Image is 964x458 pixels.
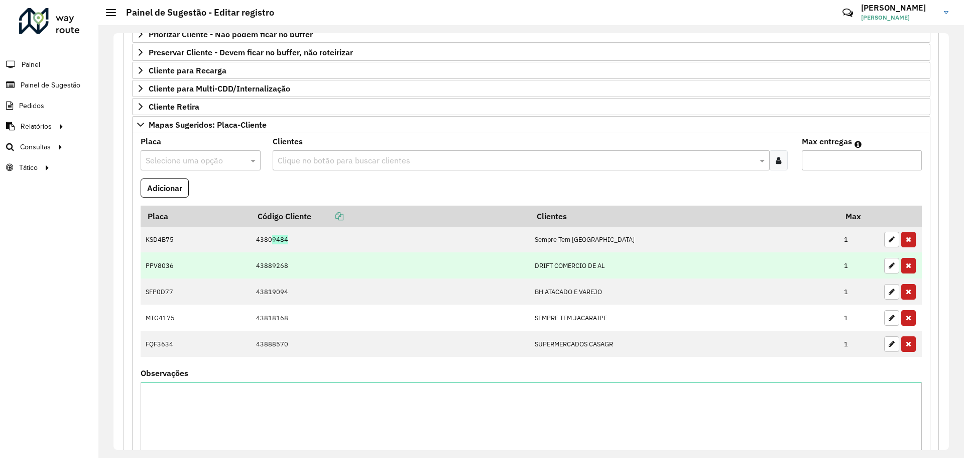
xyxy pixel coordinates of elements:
a: Copiar [311,211,343,221]
td: 43888570 [251,331,530,357]
span: Cliente para Recarga [149,66,226,74]
label: Clientes [273,135,303,147]
td: MTG4175 [141,305,251,331]
td: 1 [839,252,879,279]
th: Código Cliente [251,206,530,227]
em: Máximo de clientes que serão colocados na mesma rota com os clientes informados [855,140,862,148]
td: 1 [839,227,879,253]
a: Cliente para Multi-CDD/Internalização [132,80,930,97]
span: Priorizar Cliente - Não podem ficar no buffer [149,30,313,38]
td: 43818168 [251,305,530,331]
span: Tático [19,162,38,173]
span: Preservar Cliente - Devem ficar no buffer, não roteirizar [149,48,353,56]
h3: [PERSON_NAME] [861,3,936,13]
th: Max [839,206,879,227]
h2: Painel de Sugestão - Editar registro [116,7,274,18]
td: DRIFT COMERCIO DE AL [530,252,839,279]
th: Clientes [530,206,839,227]
a: Preservar Cliente - Devem ficar no buffer, não roteirizar [132,44,930,61]
a: Cliente Retira [132,98,930,115]
td: Sempre Tem [GEOGRAPHIC_DATA] [530,227,839,253]
td: 43809484 [251,227,530,253]
span: Cliente para Multi-CDD/Internalização [149,84,290,93]
td: PPV8036 [141,252,251,279]
th: Placa [141,206,251,227]
span: [PERSON_NAME] [861,13,936,22]
td: SFP0D77 [141,279,251,305]
span: Mapas Sugeridos: Placa-Cliente [149,121,267,129]
span: Relatórios [21,121,52,132]
span: Cliente Retira [149,103,199,111]
span: Consultas [20,142,51,152]
td: 1 [839,279,879,305]
td: 1 [839,305,879,331]
a: Mapas Sugeridos: Placa-Cliente [132,116,930,133]
a: Cliente para Recarga [132,62,930,79]
td: FQF3634 [141,331,251,357]
td: BH ATACADO E VAREJO [530,279,839,305]
td: KSD4B75 [141,227,251,253]
span: Painel de Sugestão [21,80,80,90]
label: Placa [141,135,161,147]
td: 43889268 [251,252,530,279]
td: SEMPRE TEM JACARAIPE [530,305,839,331]
td: SUPERMERCADOS CASAGR [530,331,839,357]
label: Max entregas [802,135,852,147]
a: Priorizar Cliente - Não podem ficar no buffer [132,26,930,43]
td: 43819094 [251,279,530,305]
span: Pedidos [19,101,44,111]
span: Painel [22,59,40,70]
label: Observações [141,367,188,379]
a: Contato Rápido [837,2,859,24]
td: 1 [839,331,879,357]
button: Adicionar [141,178,189,198]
